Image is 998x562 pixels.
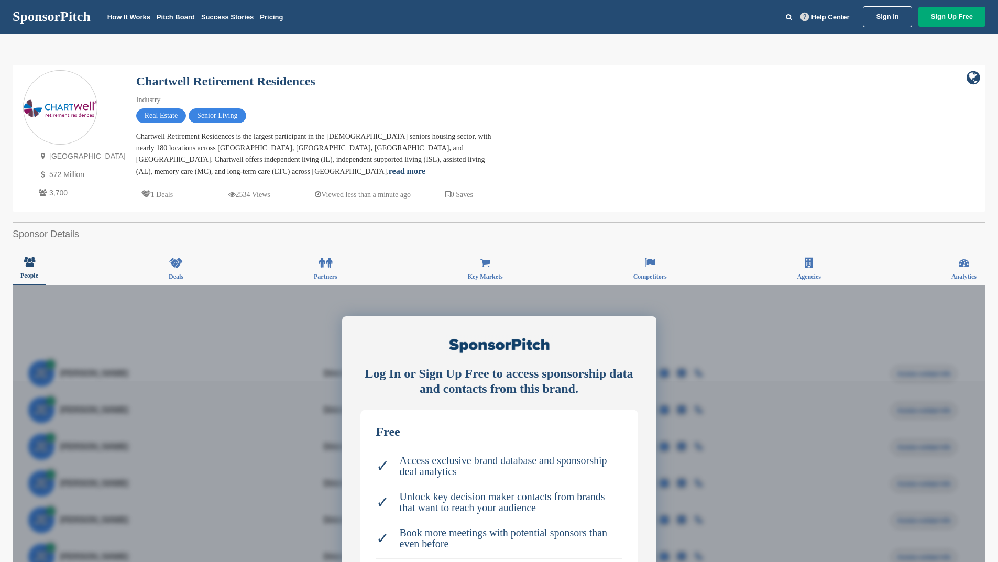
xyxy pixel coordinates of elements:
span: Competitors [633,273,667,280]
a: How It Works [107,13,150,21]
a: Success Stories [201,13,254,21]
span: People [20,272,38,279]
p: 0 Saves [445,188,473,201]
a: Chartwell Retirement Residences [136,74,315,88]
a: company link [967,70,980,86]
span: Deals [169,273,183,280]
img: Sponsorpitch & Chartwell Retirement Residences [24,97,97,119]
a: Pitch Board [157,13,195,21]
span: ✓ [376,533,389,544]
div: Chartwell Retirement Residences is the largest participant in the [DEMOGRAPHIC_DATA] seniors hous... [136,131,503,178]
span: Real Estate [136,108,186,123]
p: Viewed less than a minute ago [315,188,411,201]
span: Key Markets [468,273,503,280]
h2: Sponsor Details [13,227,985,241]
span: Partners [314,273,337,280]
span: Senior Living [189,108,246,123]
p: 572 Million [36,168,126,181]
li: Book more meetings with potential sponsors than even before [376,522,622,555]
div: Industry [136,94,503,106]
a: read more [389,167,425,175]
a: Sign Up Free [918,7,985,27]
a: Pricing [260,13,283,21]
span: ✓ [376,497,389,508]
span: ✓ [376,460,389,471]
li: Unlock key decision maker contacts from brands that want to reach your audience [376,486,622,519]
a: Help Center [798,11,852,23]
p: 2534 Views [228,188,270,201]
p: [GEOGRAPHIC_DATA] [36,150,126,163]
a: Sign In [863,6,912,27]
li: Access exclusive brand database and sponsorship deal analytics [376,450,622,482]
p: 1 Deals [141,188,173,201]
span: Analytics [951,273,977,280]
a: SponsorPitch [13,10,91,24]
div: Free [376,425,622,438]
div: Log In or Sign Up Free to access sponsorship data and contacts from this brand. [360,366,638,396]
p: 3,700 [36,186,126,200]
span: Agencies [797,273,821,280]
